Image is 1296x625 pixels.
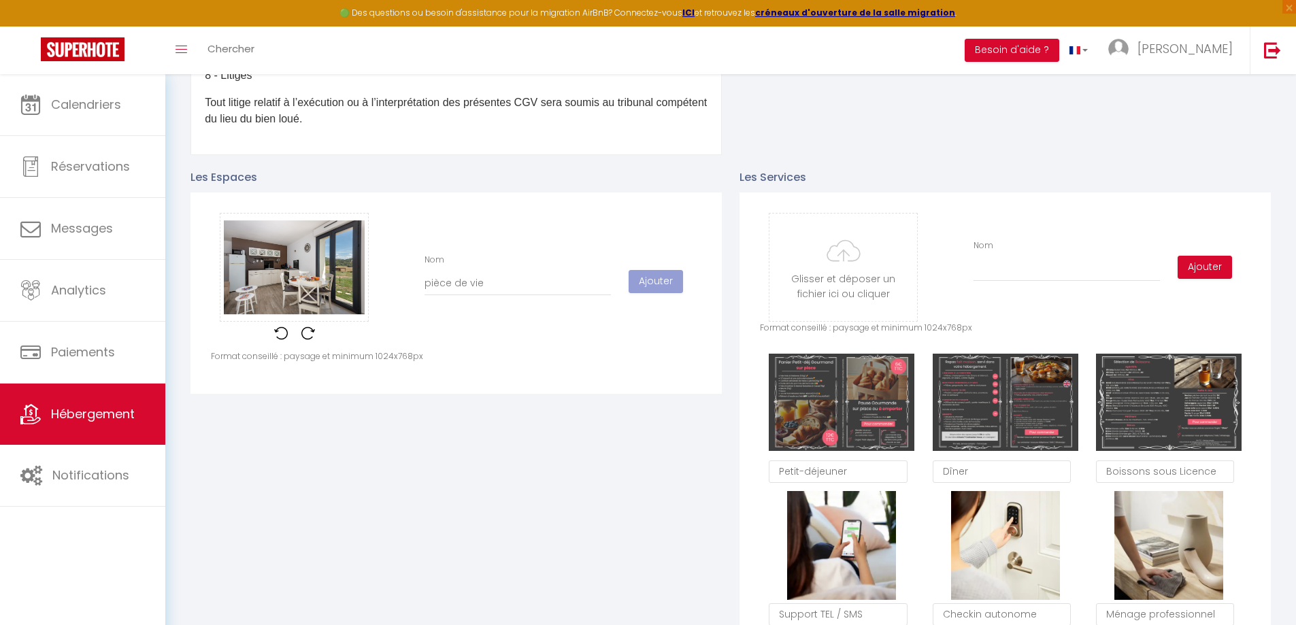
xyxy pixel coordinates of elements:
[682,7,695,18] a: ICI
[301,326,315,340] img: rotate-right
[51,282,106,299] span: Analytics
[41,37,124,61] img: Super Booking
[11,5,52,46] button: Ouvrir le widget de chat LiveChat
[974,239,993,252] label: Nom
[211,350,701,363] p: Format conseillé : paysage et minimum 1024x768px
[1137,40,1233,57] span: [PERSON_NAME]
[274,326,288,340] img: rotate-left
[425,254,444,267] label: Nom
[51,96,121,113] span: Calendriers
[51,405,135,422] span: Hébergement
[1108,39,1129,59] img: ...
[51,343,115,360] span: Paiements
[1264,41,1281,58] img: logout
[1098,27,1250,74] a: ... [PERSON_NAME]
[740,169,1271,186] p: Les Services
[760,322,1250,335] p: Format conseillé : paysage et minimum 1024x768px
[629,270,683,293] button: Ajouter
[755,7,955,18] a: créneaux d'ouverture de la salle migration
[207,41,254,56] span: Chercher
[52,467,129,484] span: Notifications
[965,39,1059,62] button: Besoin d'aide ?
[205,95,708,127] p: Tout litige relatif à l’exécution ou à l’interprétation des présentes CGV sera soumis au tribunal...
[205,67,708,84] p: 8 - Litiges
[190,169,722,186] p: Les Espaces
[1178,256,1232,279] button: Ajouter
[51,158,130,175] span: Réservations
[197,27,265,74] a: Chercher
[51,220,113,237] span: Messages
